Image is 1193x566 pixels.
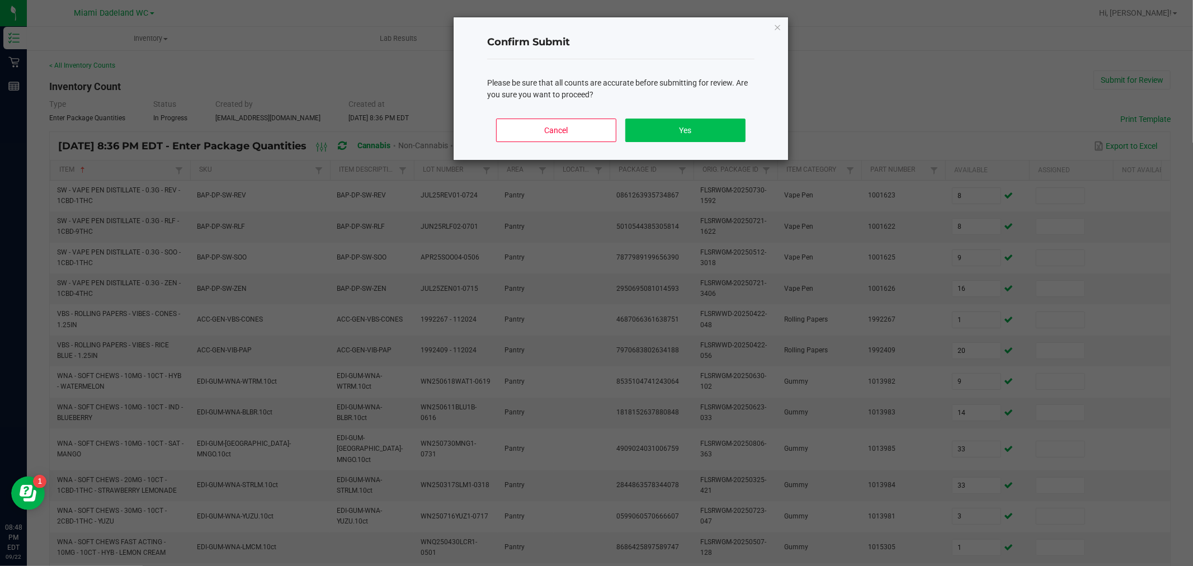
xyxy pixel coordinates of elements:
[496,119,616,142] button: Cancel
[487,77,755,101] div: Please be sure that all counts are accurate before submitting for review. Are you sure you want t...
[625,119,746,142] button: Yes
[11,477,45,510] iframe: Resource center
[33,475,46,488] iframe: Resource center unread badge
[774,20,781,34] button: Close
[487,35,755,50] h4: Confirm Submit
